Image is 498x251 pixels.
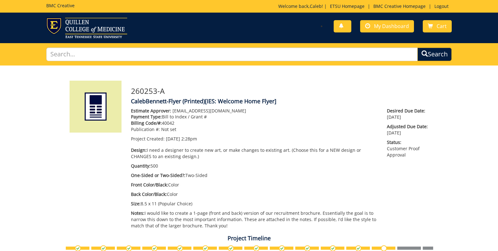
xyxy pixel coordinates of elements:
p: Color [131,191,377,197]
span: Size: [131,201,141,207]
p: 500 [131,163,377,169]
a: My Dashboard [360,20,414,32]
span: Notes: [131,210,144,216]
span: Desired Due Date: [387,108,428,114]
img: Product featured image [70,81,122,133]
a: Logout [431,3,452,9]
img: ETSU logo [46,18,127,38]
span: Back Color/Black: [131,191,167,197]
span: [DATE] 2:28pm [166,136,197,142]
p: Color [131,182,377,188]
p: [DATE] [387,108,428,120]
span: Project Created: [131,136,165,142]
a: ETSU Homepage [327,3,368,9]
span: My Dashboard [374,23,409,30]
p: Bill to Index / Grant # [131,114,377,120]
span: One-Sided or Two-Sided?: [131,172,185,178]
button: Search [417,48,452,61]
p: 40042 [131,120,377,126]
a: Cart [423,20,452,32]
h3: 260253-A [131,87,428,95]
span: Cart [437,23,447,30]
span: Front Color/Black: [131,182,168,188]
p: Customer Proof Approval [387,139,428,158]
span: Publication #: [131,126,160,132]
p: 8.5 x 11 (Popular Choice) [131,201,377,207]
span: Design: [131,147,147,153]
h4: Project Timeline [65,235,433,242]
input: Search... [46,48,418,61]
span: Status: [387,139,428,145]
span: Payment Type: [131,114,162,120]
a: BMC Creative Homepage [370,3,429,9]
span: Not set [161,126,176,132]
span: [IES: Welcome Home Flyer] [205,97,276,105]
span: Adjusted Due Date: [387,123,428,130]
span: Estimate Approver: [131,108,171,114]
h4: CalebBennett-Flyer (Printed) [131,98,428,105]
span: Quantity: [131,163,150,169]
p: [EMAIL_ADDRESS][DOMAIN_NAME] [131,108,377,114]
span: Billing Code/#: [131,120,162,126]
p: I would like to create a 1-page (front and back) version of our recruitment brochure. Essentially... [131,210,377,229]
p: Welcome back, ! | | | [278,3,452,9]
a: Caleb [310,3,322,9]
p: I need a designer to create new art, or make changes to existing art. (Choose this for a NEW desi... [131,147,377,160]
p: Two-Sided [131,172,377,179]
p: [DATE] [387,123,428,136]
h5: BMC Creative [46,3,75,8]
